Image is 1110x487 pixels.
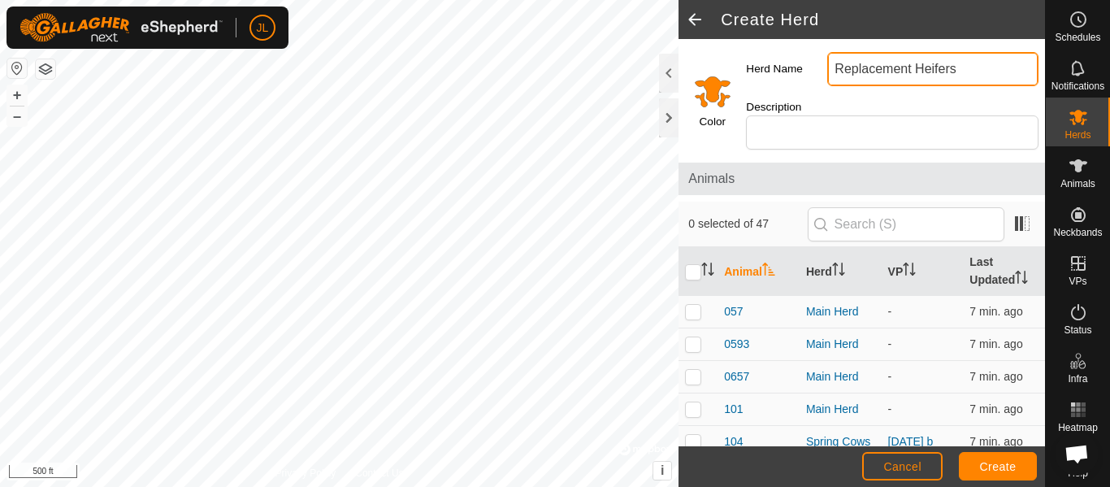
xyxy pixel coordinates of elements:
span: 057 [724,303,743,320]
div: Main Herd [806,303,875,320]
p-sorticon: Activate to sort [762,265,775,278]
img: Gallagher Logo [20,13,223,42]
div: Open chat [1055,432,1099,476]
span: Oct 5, 2025, 7:02 PM [969,435,1022,448]
button: Reset Map [7,59,27,78]
span: Animals [688,169,1035,189]
h2: Create Herd [721,10,1045,29]
button: i [653,462,671,480]
a: Help [1046,439,1110,485]
th: Animal [718,247,800,296]
p-sorticon: Activate to sort [903,265,916,278]
span: 0 selected of 47 [688,215,807,233]
span: Oct 5, 2025, 7:03 PM [969,370,1022,383]
button: – [7,107,27,126]
span: Heatmap [1058,423,1098,433]
span: Oct 5, 2025, 7:03 PM [969,402,1022,415]
input: Search (S) [808,207,1004,241]
span: Cancel [883,460,921,473]
a: [DATE] b [888,435,934,448]
label: Description [746,99,827,115]
button: Cancel [862,452,943,480]
span: i [661,463,664,477]
div: Main Herd [806,368,875,385]
span: JL [257,20,269,37]
th: VP [882,247,964,296]
span: Animals [1060,179,1095,189]
th: Herd [800,247,882,296]
a: Contact Us [355,466,403,480]
div: Spring Cows [806,433,875,450]
span: 101 [724,401,743,418]
span: Herds [1064,130,1090,140]
app-display-virtual-paddock-transition: - [888,370,892,383]
p-sorticon: Activate to sort [832,265,845,278]
span: Oct 5, 2025, 7:03 PM [969,305,1022,318]
span: VPs [1069,276,1086,286]
span: Create [980,460,1017,473]
span: 0657 [724,368,749,385]
span: 104 [724,433,743,450]
button: + [7,85,27,105]
p-sorticon: Activate to sort [701,265,714,278]
th: Last Updated [963,247,1045,296]
label: Herd Name [746,52,827,86]
span: Schedules [1055,33,1100,42]
span: Notifications [1051,81,1104,91]
span: 0593 [724,336,749,353]
span: Oct 5, 2025, 7:02 PM [969,337,1022,350]
app-display-virtual-paddock-transition: - [888,305,892,318]
a: Privacy Policy [275,466,336,480]
button: Map Layers [36,59,55,79]
span: Neckbands [1053,228,1102,237]
div: Main Herd [806,401,875,418]
span: Status [1064,325,1091,335]
p-sorticon: Activate to sort [1015,273,1028,286]
span: Help [1068,468,1088,478]
label: Color [700,114,726,130]
app-display-virtual-paddock-transition: - [888,337,892,350]
span: Infra [1068,374,1087,384]
app-display-virtual-paddock-transition: - [888,402,892,415]
button: Create [959,452,1037,480]
div: Main Herd [806,336,875,353]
